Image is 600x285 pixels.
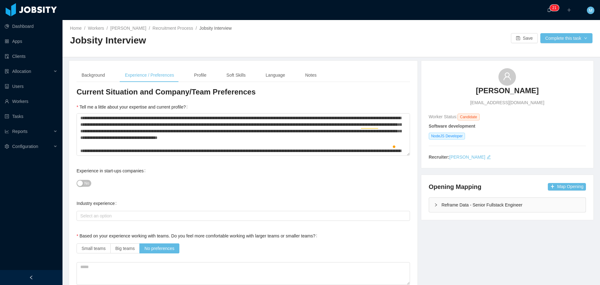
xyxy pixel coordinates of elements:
strong: Recruiter: [429,155,449,160]
button: Complete this taskicon: down [540,33,592,43]
a: icon: auditClients [5,50,57,63]
span: NodeJS Developer [429,133,465,140]
div: Soft Skills [222,68,251,82]
span: No [84,180,89,186]
a: icon: userWorkers [5,95,57,108]
i: icon: user [503,72,512,81]
div: icon: rightReframe Data - Senior Fullstack Engineer [429,198,586,212]
a: icon: profileTasks [5,110,57,123]
p: 1 [554,5,557,11]
a: Home [70,26,82,31]
span: / [107,26,108,31]
h3: [PERSON_NAME] [476,86,539,96]
h4: Opening Mapping [429,182,482,191]
i: icon: right [434,203,438,207]
a: icon: pie-chartDashboard [5,20,57,33]
label: Tell me a little about your expertise and current profile? [77,104,190,109]
span: / [149,26,150,31]
span: [EMAIL_ADDRESS][DOMAIN_NAME] [470,99,544,106]
button: Experience in start-ups companies [77,180,91,187]
a: Workers [88,26,104,31]
a: [PERSON_NAME] [476,86,539,99]
div: Language [261,68,290,82]
span: No preferences [144,246,174,251]
span: Worker Status: [429,114,457,119]
span: Configuration [12,144,38,149]
a: [PERSON_NAME] [449,155,485,160]
button: icon: plusMap Opening [548,183,586,191]
label: Industry experience [77,201,119,206]
span: M [589,7,592,14]
span: / [84,26,85,31]
span: Small teams [82,246,106,251]
label: Based on your experience working with teams. Do you feel more comfortable working with larger tea... [77,233,320,238]
span: Candidate [457,114,480,120]
div: Experience / Preferences [120,68,179,82]
a: icon: robotUsers [5,80,57,93]
sup: 21 [550,5,559,11]
textarea: To enrich screen reader interactions, please activate Accessibility in Grammarly extension settings [77,113,410,156]
span: Allocation [12,69,31,74]
h3: Current Situation and Company/Team Preferences [77,87,410,97]
div: Select an option [80,213,403,219]
i: icon: setting [5,144,9,149]
div: Background [77,68,110,82]
i: icon: solution [5,69,9,74]
input: Industry experience [78,212,82,220]
div: Profile [189,68,212,82]
strong: Software development [429,124,475,129]
i: icon: edit [487,155,491,159]
i: icon: plus [567,8,571,12]
div: Notes [300,68,322,82]
i: icon: line-chart [5,129,9,134]
label: Experience in start-ups companies [77,168,148,173]
h2: Jobsity Interview [70,34,331,47]
span: Reports [12,129,27,134]
button: icon: saveSave [511,33,538,43]
span: Jobsity Interview [199,26,232,31]
i: icon: bell [547,8,551,12]
span: / [196,26,197,31]
span: Big teams [115,246,135,251]
a: [PERSON_NAME] [110,26,146,31]
a: Recruitment Process [152,26,193,31]
a: icon: appstoreApps [5,35,57,48]
p: 2 [552,5,554,11]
